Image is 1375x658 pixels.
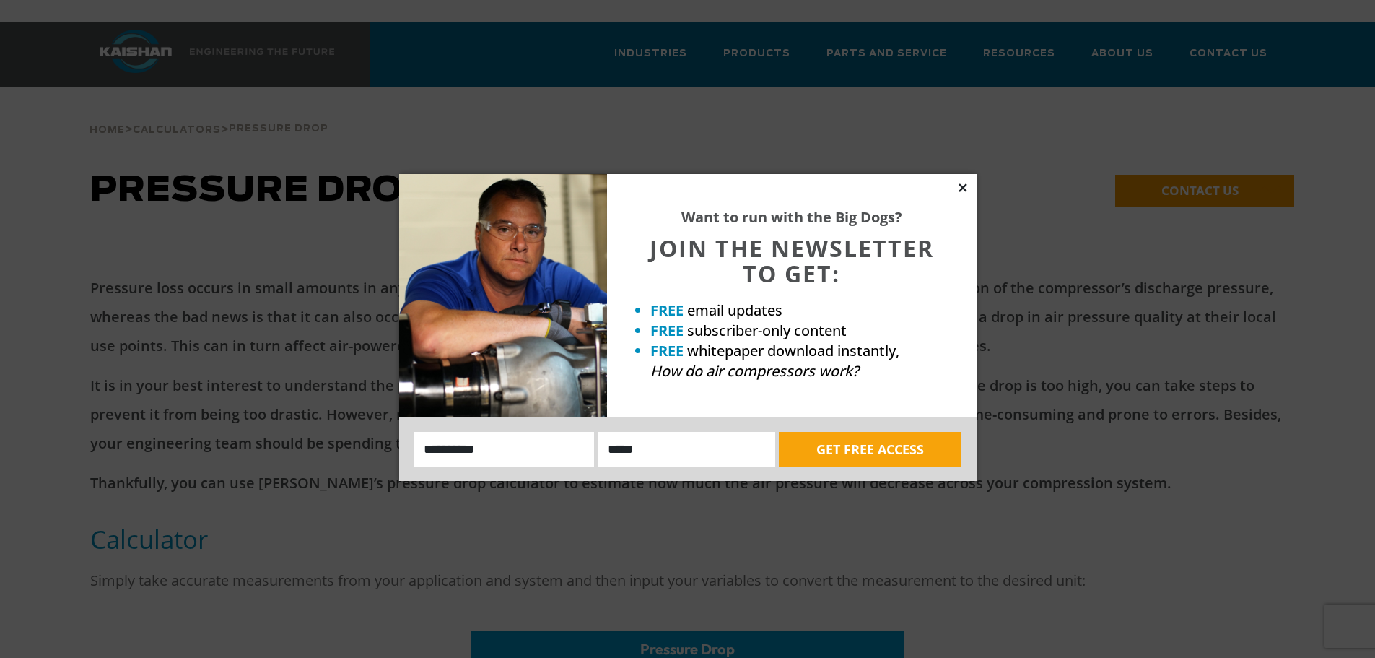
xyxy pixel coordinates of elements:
[779,432,961,467] button: GET FREE ACCESS
[687,300,782,320] span: email updates
[681,207,902,227] strong: Want to run with the Big Dogs?
[687,321,847,340] span: subscriber-only content
[687,341,899,360] span: whitepaper download instantly,
[650,341,684,360] strong: FREE
[650,233,934,289] span: JOIN THE NEWSLETTER TO GET:
[650,361,859,381] em: How do air compressors work?
[650,300,684,320] strong: FREE
[650,321,684,340] strong: FREE
[598,432,775,467] input: Email
[414,432,595,467] input: Name:
[956,181,969,194] button: Close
